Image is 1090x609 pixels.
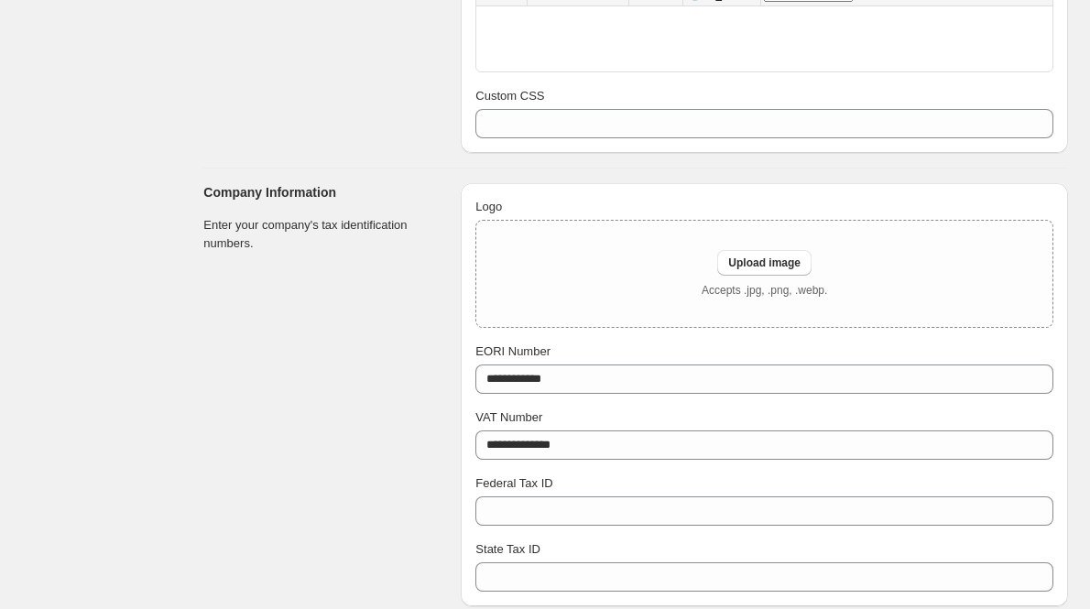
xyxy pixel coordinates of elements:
[475,410,542,424] span: VAT Number
[203,183,446,201] h3: Company Information
[702,283,827,298] p: Accepts .jpg, .png, .webp.
[728,256,801,270] span: Upload image
[475,542,540,556] span: State Tax ID
[475,476,552,490] span: Federal Tax ID
[475,344,550,358] span: EORI Number
[717,250,812,276] button: Upload image
[475,89,544,103] span: Custom CSS
[203,216,446,253] p: Enter your company's tax identification numbers.
[475,200,502,213] span: Logo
